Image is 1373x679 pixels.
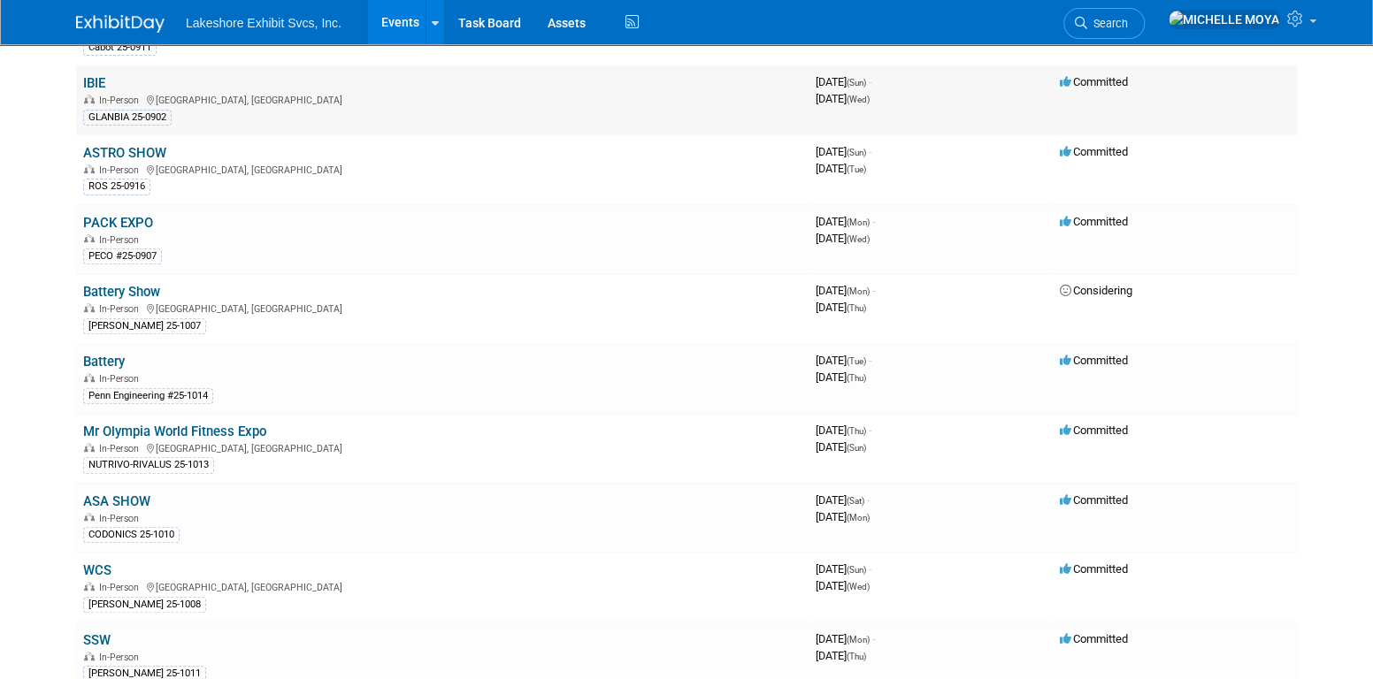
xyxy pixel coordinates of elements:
[847,286,870,296] span: (Mon)
[816,632,875,645] span: [DATE]
[1060,284,1132,297] span: Considering
[872,215,875,228] span: -
[1168,10,1280,29] img: MICHELLE MOYA
[99,443,144,454] span: In-Person
[847,303,866,313] span: (Thu)
[84,582,95,591] img: In-Person Event
[847,652,866,661] span: (Thu)
[84,234,95,243] img: In-Person Event
[1060,145,1128,158] span: Committed
[1087,17,1128,30] span: Search
[83,284,160,300] a: Battery Show
[83,597,206,613] div: [PERSON_NAME] 25-1008
[83,579,802,593] div: [GEOGRAPHIC_DATA], [GEOGRAPHIC_DATA]
[816,75,871,88] span: [DATE]
[76,15,165,33] img: ExhibitDay
[83,493,150,509] a: ASA SHOW
[83,248,162,264] div: PECO #25-0907
[83,110,172,126] div: GLANBIA 25-0902
[99,234,144,246] span: In-Person
[83,423,266,439] a: Mr Olympia World Fitness Expo
[1060,215,1128,228] span: Committed
[869,75,871,88] span: -
[83,527,180,543] div: CODONICS 25-1010
[816,510,870,523] span: [DATE]
[816,440,866,454] span: [DATE]
[847,565,866,575] span: (Sun)
[816,579,870,592] span: [DATE]
[847,234,870,244] span: (Wed)
[816,493,870,507] span: [DATE]
[847,78,866,88] span: (Sun)
[816,423,871,437] span: [DATE]
[816,162,866,175] span: [DATE]
[869,562,871,576] span: -
[1060,423,1128,437] span: Committed
[83,457,214,473] div: NUTRIVO-RIVALUS 25-1013
[816,649,866,662] span: [DATE]
[847,164,866,174] span: (Tue)
[83,40,157,56] div: Cabot 25-0911
[83,75,105,91] a: IBIE
[847,148,866,157] span: (Sun)
[872,284,875,297] span: -
[84,513,95,522] img: In-Person Event
[816,562,871,576] span: [DATE]
[816,215,875,228] span: [DATE]
[83,562,111,578] a: WCS
[83,440,802,454] div: [GEOGRAPHIC_DATA], [GEOGRAPHIC_DATA]
[869,145,871,158] span: -
[83,179,150,195] div: ROS 25-0916
[83,145,166,161] a: ASTRO SHOW
[872,632,875,645] span: -
[816,145,871,158] span: [DATE]
[869,423,871,437] span: -
[847,373,866,383] span: (Thu)
[847,217,870,227] span: (Mon)
[83,354,125,370] a: Battery
[816,92,870,105] span: [DATE]
[847,635,870,645] span: (Mon)
[1060,75,1128,88] span: Committed
[83,318,206,334] div: [PERSON_NAME] 25-1007
[1060,354,1128,367] span: Committed
[99,582,144,593] span: In-Person
[847,582,870,591] span: (Wed)
[186,16,341,30] span: Lakeshore Exhibit Svcs, Inc.
[1060,493,1128,507] span: Committed
[847,95,870,104] span: (Wed)
[847,356,866,366] span: (Tue)
[816,284,875,297] span: [DATE]
[1060,562,1128,576] span: Committed
[99,303,144,315] span: In-Person
[1060,632,1128,645] span: Committed
[83,92,802,106] div: [GEOGRAPHIC_DATA], [GEOGRAPHIC_DATA]
[99,164,144,176] span: In-Person
[99,373,144,385] span: In-Person
[83,388,213,404] div: Penn Engineering #25-1014
[99,513,144,524] span: In-Person
[84,95,95,103] img: In-Person Event
[84,164,95,173] img: In-Person Event
[869,354,871,367] span: -
[816,354,871,367] span: [DATE]
[84,652,95,660] img: In-Person Event
[867,493,870,507] span: -
[83,301,802,315] div: [GEOGRAPHIC_DATA], [GEOGRAPHIC_DATA]
[847,443,866,453] span: (Sun)
[99,95,144,106] span: In-Person
[847,513,870,523] span: (Mon)
[816,232,870,245] span: [DATE]
[83,632,111,648] a: SSW
[99,652,144,663] span: In-Person
[84,373,95,382] img: In-Person Event
[816,370,866,384] span: [DATE]
[816,301,866,314] span: [DATE]
[83,215,153,231] a: PACK EXPO
[847,496,864,506] span: (Sat)
[83,162,802,176] div: [GEOGRAPHIC_DATA], [GEOGRAPHIC_DATA]
[847,426,866,436] span: (Thu)
[1063,8,1145,39] a: Search
[84,303,95,312] img: In-Person Event
[84,443,95,452] img: In-Person Event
